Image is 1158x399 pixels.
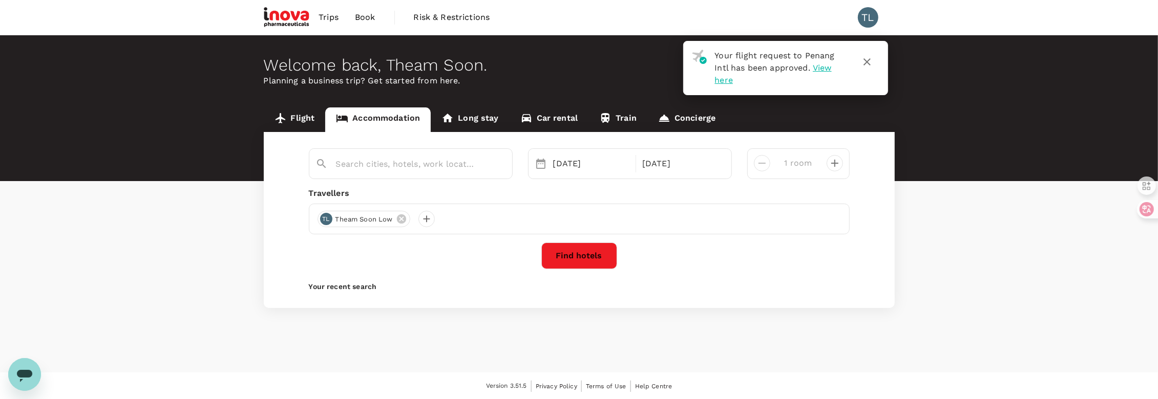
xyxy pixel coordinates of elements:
div: Travellers [309,187,850,199]
div: [DATE] [638,153,723,174]
img: iNova Pharmaceuticals [264,6,311,29]
a: Concierge [647,107,726,132]
a: Car rental [510,107,589,132]
span: Risk & Restrictions [414,11,490,24]
div: TL [858,7,878,28]
p: Your recent search [309,281,850,292]
a: Help Centre [635,381,672,392]
a: Long stay [431,107,509,132]
a: Privacy Policy [536,381,577,392]
div: TL [320,213,332,225]
a: Flight [264,107,326,132]
a: Accommodation [325,107,431,132]
span: Book [355,11,375,24]
div: [DATE] [549,153,634,174]
button: Open [505,163,507,165]
a: Terms of Use [586,381,626,392]
div: Welcome back , Theam Soon . [264,56,895,75]
img: flight-approved [692,50,707,64]
a: Train [588,107,647,132]
span: Your flight request to Penang Intl has been approved. [715,51,835,73]
div: TLTheam Soon Low [318,211,410,227]
span: Help Centre [635,383,672,390]
input: Search cities, hotels, work locations [336,156,477,172]
button: Find hotels [541,242,617,269]
button: decrease [827,155,843,171]
span: Version 3.51.5 [486,381,527,391]
span: Terms of Use [586,383,626,390]
span: Privacy Policy [536,383,577,390]
span: Theam Soon Low [329,214,399,225]
span: Trips [319,11,339,24]
input: Add rooms [778,155,818,171]
iframe: Button to launch messaging window [8,358,41,391]
p: Planning a business trip? Get started from here. [264,75,895,87]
